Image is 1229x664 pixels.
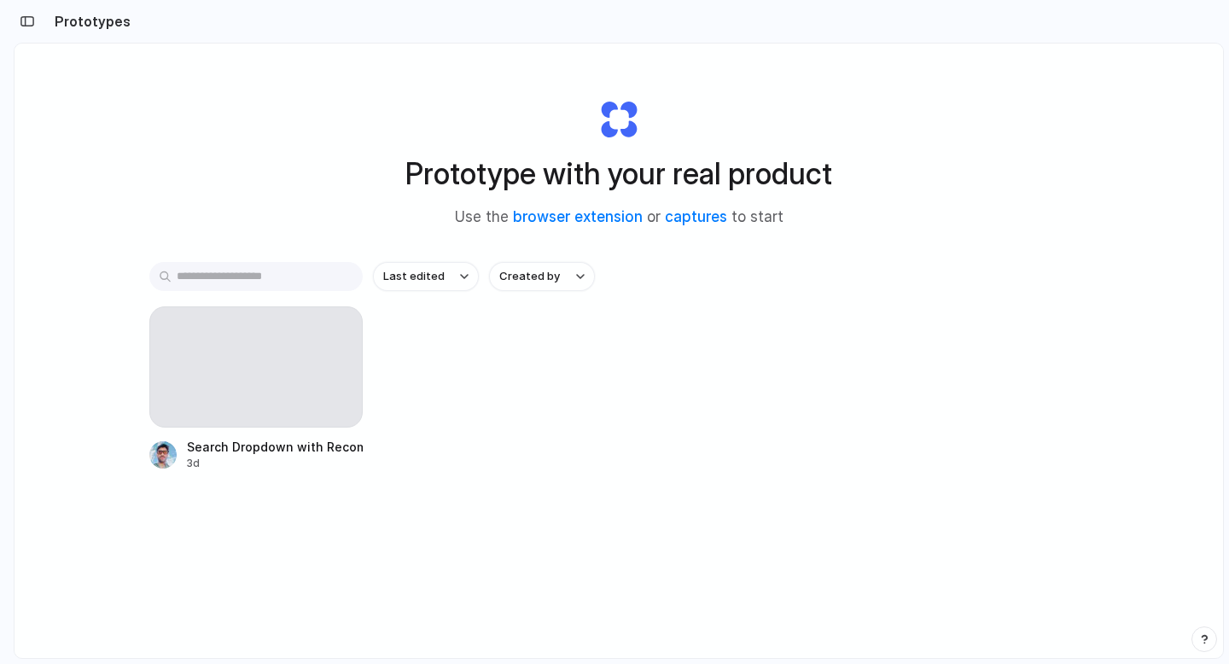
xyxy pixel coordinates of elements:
a: captures [665,208,727,225]
h2: Prototypes [48,11,131,32]
div: Search Dropdown with Recommendations & Trending Destinations [187,438,363,456]
h1: Prototype with your real product [405,151,832,196]
span: Use the or to start [455,207,783,229]
button: Created by [489,262,595,291]
button: Last edited [373,262,479,291]
a: Search Dropdown with Recommendations & Trending Destinations3d [149,306,363,471]
span: Created by [499,268,560,285]
a: browser extension [513,208,643,225]
span: Last edited [383,268,445,285]
div: 3d [187,456,363,471]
